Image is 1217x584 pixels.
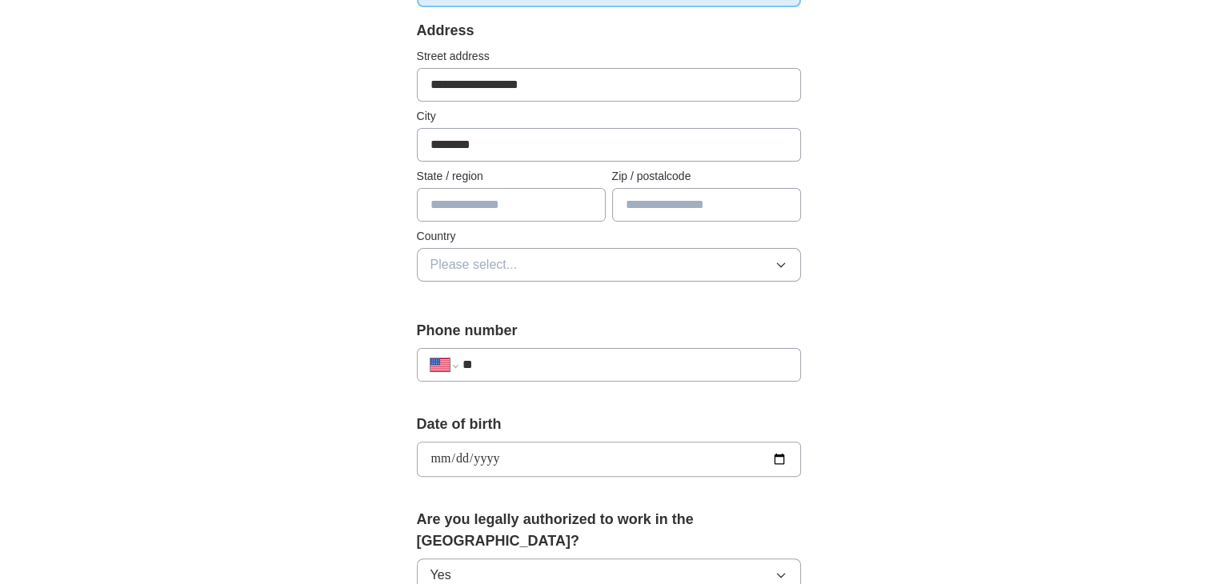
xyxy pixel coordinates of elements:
div: Address [417,20,801,42]
label: Are you legally authorized to work in the [GEOGRAPHIC_DATA]? [417,509,801,552]
label: Country [417,228,801,245]
label: Zip / postalcode [612,168,801,185]
label: State / region [417,168,606,185]
label: Date of birth [417,414,801,435]
span: Please select... [430,255,518,274]
button: Please select... [417,248,801,282]
label: City [417,108,801,125]
label: Phone number [417,320,801,342]
label: Street address [417,48,801,65]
